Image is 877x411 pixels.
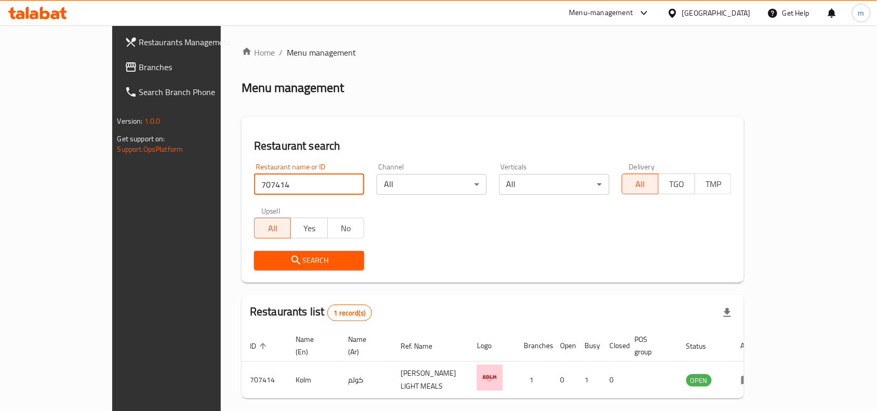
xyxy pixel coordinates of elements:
span: Restaurants Management [139,36,250,48]
td: 0 [602,362,627,399]
td: 1 [577,362,602,399]
button: All [622,174,659,194]
th: Busy [577,330,602,362]
span: Get support on: [117,132,165,145]
td: 707414 [242,362,287,399]
a: Support.OpsPlatform [117,142,183,156]
button: No [327,218,364,238]
span: TMP [699,177,727,192]
span: Version: [117,114,143,128]
th: Closed [602,330,627,362]
span: All [259,221,287,236]
th: Action [733,330,768,362]
span: POS group [635,333,666,358]
nav: breadcrumb [242,46,744,59]
label: Delivery [629,163,655,170]
span: 1.0.0 [144,114,161,128]
div: Export file [715,300,740,325]
td: Kolm [287,362,340,399]
label: Upsell [261,207,281,215]
div: All [377,174,487,195]
img: Kolm [477,365,503,391]
div: Total records count [327,304,373,321]
span: Branches [139,61,250,73]
span: 1 record(s) [328,308,372,318]
h2: Menu management [242,79,344,96]
button: Search [254,251,364,270]
span: All [627,177,655,192]
a: Restaurants Management [116,30,259,55]
a: Branches [116,55,259,79]
span: Name (Ar) [348,333,380,358]
div: [GEOGRAPHIC_DATA] [682,7,751,19]
span: m [858,7,865,19]
span: Name (En) [296,333,327,358]
th: Open [552,330,577,362]
button: TGO [658,174,695,194]
span: OPEN [686,375,712,387]
th: Branches [515,330,552,362]
div: Menu [741,374,760,386]
button: Yes [290,218,327,238]
span: No [332,221,360,236]
div: Menu-management [569,7,633,19]
button: All [254,218,291,238]
td: كولم [340,362,392,399]
span: Menu management [287,46,356,59]
table: enhanced table [242,330,768,399]
span: Search Branch Phone [139,86,250,98]
h2: Restaurant search [254,138,732,154]
li: / [279,46,283,59]
a: Search Branch Phone [116,79,259,104]
span: Yes [295,221,323,236]
button: TMP [695,174,732,194]
span: TGO [663,177,691,192]
span: Search [262,254,356,267]
span: Status [686,340,720,352]
span: Ref. Name [401,340,446,352]
th: Logo [469,330,515,362]
div: All [499,174,609,195]
span: ID [250,340,270,352]
td: [PERSON_NAME] LIGHT MEALS [392,362,469,399]
td: 0 [552,362,577,399]
h2: Restaurants list [250,304,372,321]
input: Search for restaurant name or ID.. [254,174,364,195]
td: 1 [515,362,552,399]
